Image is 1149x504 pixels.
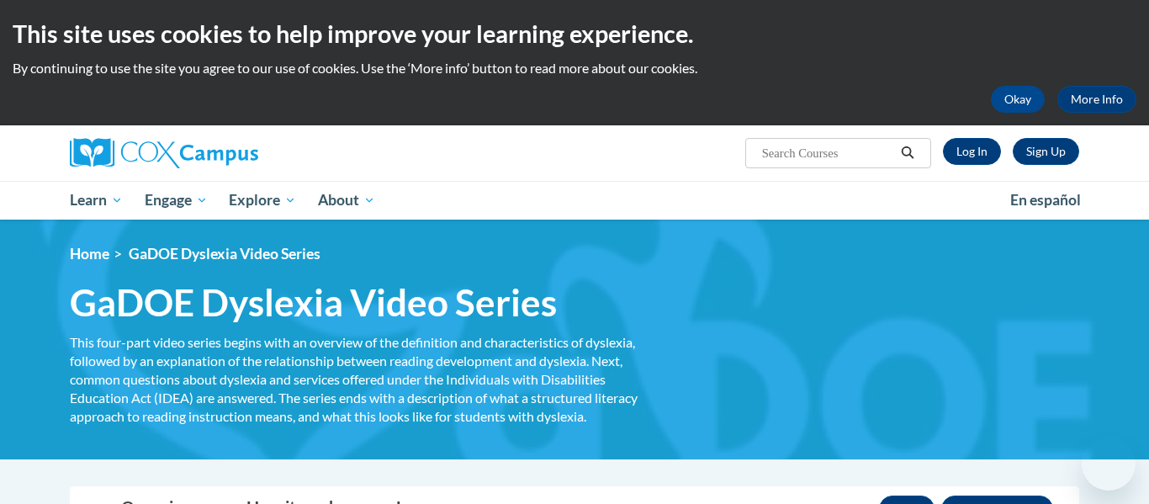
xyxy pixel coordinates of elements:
[318,190,375,210] span: About
[70,138,258,168] img: Cox Campus
[760,143,895,163] input: Search Courses
[895,143,920,163] button: Search
[1057,86,1136,113] a: More Info
[134,181,219,220] a: Engage
[145,190,208,210] span: Engage
[991,86,1045,113] button: Okay
[70,280,557,325] span: GaDOE Dyslexia Video Series
[13,17,1136,50] h2: This site uses cookies to help improve your learning experience.
[59,181,134,220] a: Learn
[229,190,296,210] span: Explore
[70,190,123,210] span: Learn
[129,245,320,263] span: GaDOE Dyslexia Video Series
[70,138,389,168] a: Cox Campus
[70,333,650,426] div: This four-part video series begins with an overview of the definition and characteristics of dysl...
[1013,138,1079,165] a: Register
[70,245,109,263] a: Home
[218,181,307,220] a: Explore
[999,183,1092,218] a: En español
[307,181,386,220] a: About
[1010,191,1081,209] span: En español
[13,59,1136,77] p: By continuing to use the site you agree to our use of cookies. Use the ‘More info’ button to read...
[1082,437,1136,491] iframe: Button to launch messaging window
[943,138,1001,165] a: Log In
[45,181,1104,220] div: Main menu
